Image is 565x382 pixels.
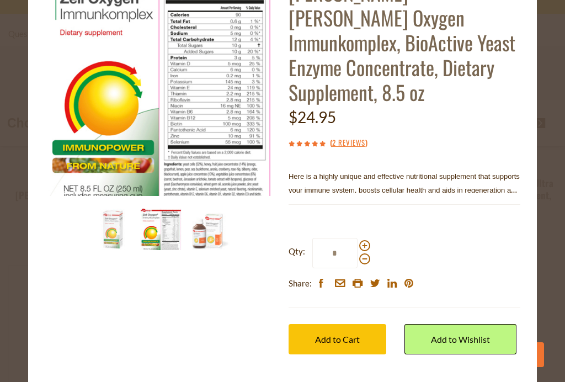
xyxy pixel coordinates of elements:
[332,137,365,149] a: 2 Reviews
[289,245,305,258] strong: Qty:
[289,172,520,222] span: Here is a highly unique and effective nutritional supplement that supports your immune system, bo...
[289,108,336,126] span: $24.95
[404,324,516,354] a: Add to Wishlist
[188,209,230,250] img: Dr. Wolz Zell Oxygen Immunkomplex, BioActive Yeast Enzyme Concentrate, Dietary Supplement, 8.5 oz
[312,238,358,268] input: Qty:
[289,324,386,354] button: Add to Cart
[92,209,134,250] img: Dr. Wolz Zell Oxygen Immunkomplex, BioActive Yeast Enzyme Concentrate, Dietary Supplement, 8.5 oz
[289,277,312,290] span: Share:
[140,209,182,250] img: Dr. Wolz Zell Oxygen Immunkomplex, BioActive Yeast Enzyme Concentrate, Dietary Supplement, 8.5 oz
[330,137,367,148] span: ( )
[315,334,360,344] span: Add to Cart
